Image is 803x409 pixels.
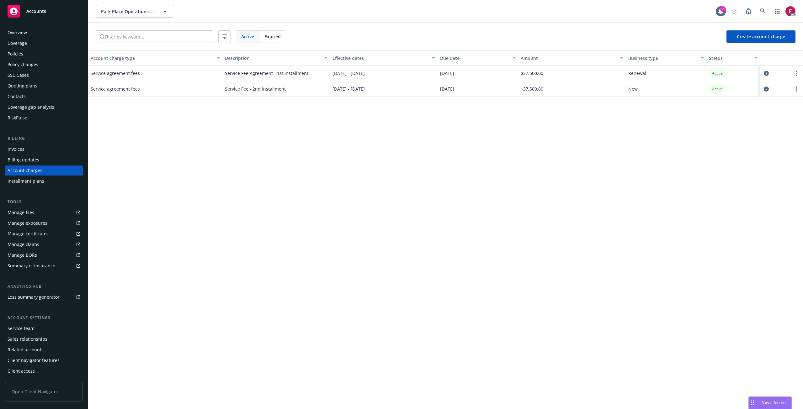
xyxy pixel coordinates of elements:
[330,50,438,66] button: Effective dates
[5,60,83,70] a: Policy changes
[749,397,757,409] div: Drag to move
[8,334,47,344] div: Sales relationships
[440,70,454,76] span: [DATE]
[793,70,800,77] a: more
[628,86,638,92] span: New
[264,33,281,40] span: Expired
[440,55,509,61] div: Due date
[785,6,795,16] img: photo
[5,239,83,249] a: Manage claims
[8,207,34,218] div: Manage files
[763,70,770,77] a: circleInformation
[5,207,83,218] a: Manage files
[8,250,37,260] div: Manage BORs
[628,70,646,76] span: Renewal
[5,250,83,260] a: Manage BORs
[8,113,27,123] div: RiskPulse
[5,3,83,20] a: Accounts
[793,85,800,93] a: more
[5,261,83,271] a: Summary of insurance
[332,86,365,92] span: [DATE] - [DATE]
[5,81,83,91] a: Quoting plans
[737,34,785,39] span: Create account charge
[8,38,27,48] div: Coverage
[8,60,38,70] div: Policy changes
[438,50,518,66] button: Due date
[518,50,626,66] button: Amount
[521,55,616,61] div: Amount
[8,49,23,59] div: Policies
[91,55,213,61] div: Account charge type
[8,176,44,186] div: Installment plans
[8,366,35,376] div: Client access
[748,396,792,409] button: Nova Assist
[5,135,83,142] div: Billing
[8,261,55,271] div: Summary of insurance
[91,86,140,92] span: Service agreement fees
[8,155,39,165] div: Billing updates
[5,176,83,186] a: Installment plans
[225,55,321,61] div: Description
[757,5,769,18] a: Search
[720,6,726,12] div: 11
[5,102,83,112] a: Coverage gap analysis
[5,323,83,333] a: Service team
[8,345,44,355] div: Related accounts
[5,218,83,228] a: Manage exposures
[8,144,24,154] div: Invoices
[105,31,213,43] input: Filter by keyword...
[8,81,37,91] div: Quoting plans
[5,283,83,290] div: Analytics hub
[26,9,46,14] span: Accounts
[771,5,784,18] a: Switch app
[706,50,760,66] button: Status
[628,55,697,61] div: Business type
[225,86,286,92] span: Service Fee - 2nd Installment
[762,400,786,405] span: Nova Assist
[763,85,770,93] a: circleInformation
[332,55,428,61] div: Effective dates
[8,239,39,249] div: Manage claims
[5,165,83,176] a: Account charges
[5,113,83,123] a: RiskPulse
[5,315,83,321] div: Account settings
[5,345,83,355] a: Related accounts
[8,292,60,302] div: Loss summary generator
[726,30,795,43] button: Create account charge
[728,5,740,18] a: Start snowing
[5,366,83,376] a: Client access
[91,70,140,76] span: Service agreement fees
[5,229,83,239] a: Manage certificates
[440,86,454,92] span: [DATE]
[8,229,49,239] div: Manage certificates
[5,144,83,154] a: Invoices
[101,8,155,15] span: Park Place Operations, Inc.
[8,323,35,333] div: Service team
[5,382,83,401] span: Open Client Navigator
[8,28,27,38] div: Overview
[709,69,726,77] div: Active
[521,70,543,76] span: $37,500.00
[5,70,83,80] a: SSC Cases
[709,85,726,93] div: Active
[8,218,47,228] div: Manage exposures
[709,55,751,61] div: Status
[8,70,29,80] div: SSC Cases
[88,50,222,66] button: Account charge type
[332,70,365,76] span: [DATE] - [DATE]
[5,292,83,302] a: Loss summary generator
[626,50,706,66] button: Business type
[222,50,330,66] button: Description
[5,355,83,365] a: Client navigator features
[100,34,105,39] svg: Search
[521,86,543,92] span: $37,500.00
[5,334,83,344] a: Sales relationships
[8,165,42,176] div: Account charges
[5,155,83,165] a: Billing updates
[8,92,26,102] div: Contacts
[5,199,83,205] div: Tools
[225,70,308,76] span: Service Fee Agreement - 1st Installment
